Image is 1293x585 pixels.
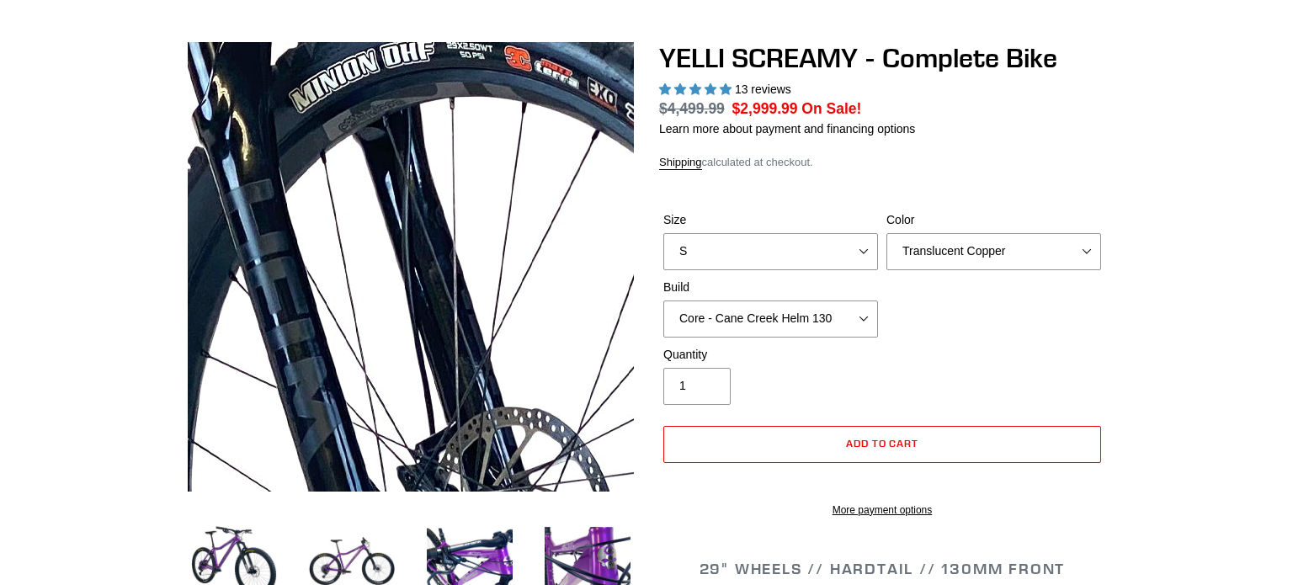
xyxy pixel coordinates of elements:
[659,122,915,136] a: Learn more about payment and financing options
[659,156,702,170] a: Shipping
[846,437,919,449] span: Add to cart
[663,211,878,229] label: Size
[663,346,878,364] label: Quantity
[700,559,1066,578] span: 29" WHEELS // HARDTAIL // 130MM FRONT
[663,503,1101,518] a: More payment options
[663,279,878,296] label: Build
[659,154,1105,171] div: calculated at checkout.
[659,82,735,96] span: 5.00 stars
[659,100,725,117] s: $4,499.99
[886,211,1101,229] label: Color
[735,82,791,96] span: 13 reviews
[659,42,1105,74] h1: YELLI SCREAMY - Complete Bike
[732,100,798,117] span: $2,999.99
[801,98,861,120] span: On Sale!
[663,426,1101,463] button: Add to cart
